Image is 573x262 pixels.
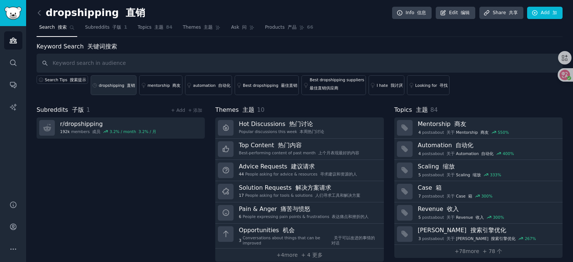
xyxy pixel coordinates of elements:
[439,83,448,88] font: 寻找
[369,75,404,95] a: I hate 我讨厌
[301,75,366,95] a: Best dropshipping suppliers最佳直销供应商
[215,160,383,181] a: Advice Requests 建议请求44People asking for advice & resources 寻求建议和资源的人
[417,10,426,15] font: 信息
[377,83,403,88] div: I hate
[39,24,67,31] span: Search
[436,7,476,19] a: Edit 编辑
[257,106,264,113] span: 10
[239,171,244,177] span: 44
[87,106,90,113] span: 1
[394,245,563,258] a: +78more + 78 个
[418,215,421,220] span: 5
[37,22,77,37] a: Search 搜索
[436,184,442,191] font: 箱
[332,214,369,219] font: 表达痛点和挫折的人
[239,235,378,246] div: Conversations about things that can be improved
[447,173,455,177] font: 关于
[392,7,432,19] a: Info 信息
[37,7,145,19] h2: dropshipping
[60,120,156,128] h3: r/ dropshipping
[454,120,466,127] font: 商友
[139,75,182,95] a: mentorship 商友
[503,151,514,156] div: 400 %
[418,141,557,149] h3: Automation
[479,7,523,19] a: Share 共享
[70,78,86,82] font: 搜索提示
[239,162,357,170] h3: Advice Requests
[185,75,232,95] a: automation 自动化
[300,129,324,134] font: 本周热门讨论
[288,25,297,30] font: 产品
[415,83,448,88] div: Looking for
[481,193,492,199] div: 300 %
[525,236,536,241] div: 267 %
[262,22,316,37] a: Products 产品66
[418,162,557,170] h3: Scaling
[37,117,205,139] a: r/dropshipping192kmembers 成员3.2% / month 3.2% / 月
[490,172,501,177] div: 333 %
[239,238,241,243] span: 3
[135,22,175,37] a: Topics 主题84
[215,181,383,202] a: Solution Requests 解决方案请求17People asking for tools & solutions 人们寻求工具和解决方案
[281,205,310,212] font: 痛苦与愤怒
[407,75,450,95] a: Looking for 寻找
[138,24,163,31] span: Topics
[91,75,137,95] a: dropshipping 直销
[242,106,254,113] font: 主题
[456,172,481,177] span: Scaling
[183,24,213,31] span: Themes
[239,184,360,192] h3: Solution Requests
[394,105,428,115] span: Topics
[37,54,563,73] input: Keyword search in audience
[418,151,421,156] span: 4
[318,151,359,155] font: 上个月表现最好的内容
[473,173,481,177] font: 缩放
[239,193,244,198] span: 17
[239,141,359,149] h3: Top Content
[418,236,421,241] span: 3
[418,130,421,135] span: 4
[394,139,563,160] a: Automation 自动化4postsabout 关于Automation 自动化400%
[60,129,156,134] div: members
[218,83,231,88] font: 自动化
[239,150,359,155] div: Best-performing content of past month
[416,106,428,113] font: 主题
[418,205,557,213] h3: Revenue
[4,7,22,20] img: GummySearch logo
[394,202,563,224] a: Revenue 收入5postsabout 关于Revenue 收入300%
[491,236,516,241] font: 搜索引擎优化
[418,172,421,177] span: 5
[193,83,231,88] div: automation
[470,227,506,234] font: 搜索引擎优化
[110,129,157,134] div: 3.2 % / month
[124,24,127,31] span: 1
[180,22,223,37] a: Themes 主题
[394,117,563,139] a: Mentorship 商友4postsabout 关于Mentorship 商友550%
[215,139,383,160] a: Top Content 热门内容Best-performing content of past month 上个月表现最好的内容
[480,130,489,135] font: 商友
[447,130,455,135] font: 关于
[418,226,557,234] h3: [PERSON_NAME]
[37,43,117,50] label: Keyword Search
[228,22,257,37] a: Ask 问
[166,24,172,31] span: 84
[430,106,438,113] span: 84
[265,24,297,31] span: Products
[215,117,383,139] a: Hot Discussions 热门讨论Popular discussions this week 本周热门讨论
[394,160,563,181] a: Scaling 缩放5postsabout 关于Scaling 缩放333%
[239,205,369,213] h3: Pain & Anger
[394,181,563,202] a: Case 箱7postsabout 关于Case 箱300%
[493,215,504,220] div: 300 %
[418,184,557,192] h3: Case
[82,22,130,37] a: Subreddits 子版1
[552,10,557,15] font: 加
[418,235,537,242] div: post s about
[418,171,502,178] div: post s about
[171,108,202,113] a: + Add + 添加
[85,24,122,31] span: Subreddits
[443,163,455,170] font: 缩放
[60,129,70,134] span: 192k
[307,24,313,31] span: 66
[231,24,247,31] span: Ask
[310,86,338,90] font: 最佳直销供应商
